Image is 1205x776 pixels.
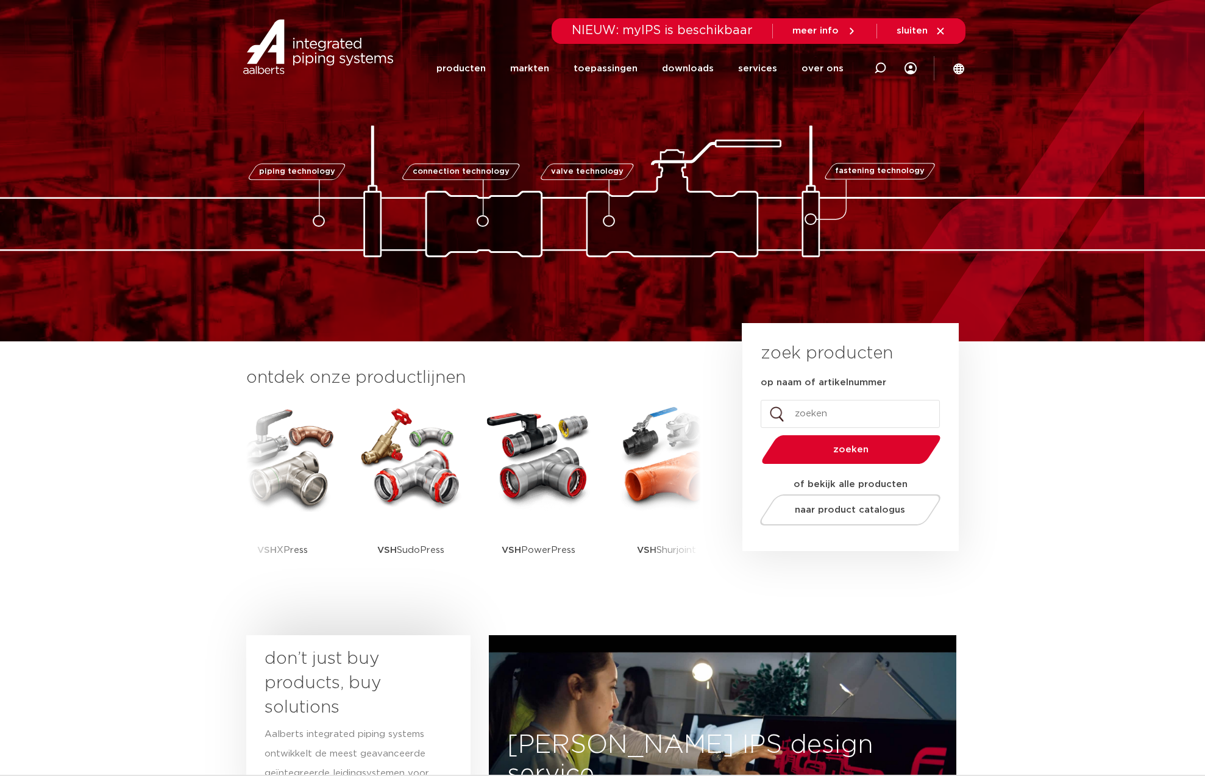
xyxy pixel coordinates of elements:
span: zoeken [793,445,909,454]
h3: ontdek onze productlijnen [246,366,701,390]
a: markten [510,44,549,93]
label: op naam of artikelnummer [761,377,886,389]
p: SudoPress [377,512,444,588]
nav: Menu [436,44,844,93]
a: toepassingen [574,44,638,93]
button: zoeken [756,434,945,465]
a: VSHSudoPress [356,402,466,588]
span: piping technology [259,168,335,176]
h3: don’t just buy products, buy solutions [265,647,430,720]
span: NIEUW: myIPS is beschikbaar [572,24,753,37]
strong: VSH [502,546,521,555]
a: producten [436,44,486,93]
span: sluiten [897,26,928,35]
h3: zoek producten [761,341,893,366]
a: naar product catalogus [756,494,944,525]
span: fastening technology [835,168,925,176]
strong: of bekijk alle producten [794,480,908,489]
span: meer info [792,26,839,35]
span: connection technology [412,168,509,176]
a: downloads [662,44,714,93]
a: VSHPowerPress [484,402,594,588]
a: services [738,44,777,93]
span: valve technology [551,168,624,176]
p: XPress [257,512,308,588]
input: zoeken [761,400,940,428]
div: my IPS [905,44,917,93]
a: VSHXPress [228,402,338,588]
strong: VSH [637,546,656,555]
span: naar product catalogus [795,505,905,514]
strong: VSH [257,546,277,555]
a: over ons [802,44,844,93]
strong: VSH [377,546,397,555]
a: meer info [792,26,857,37]
p: PowerPress [502,512,575,588]
a: sluiten [897,26,946,37]
p: Shurjoint [637,512,696,588]
a: VSHShurjoint [612,402,722,588]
